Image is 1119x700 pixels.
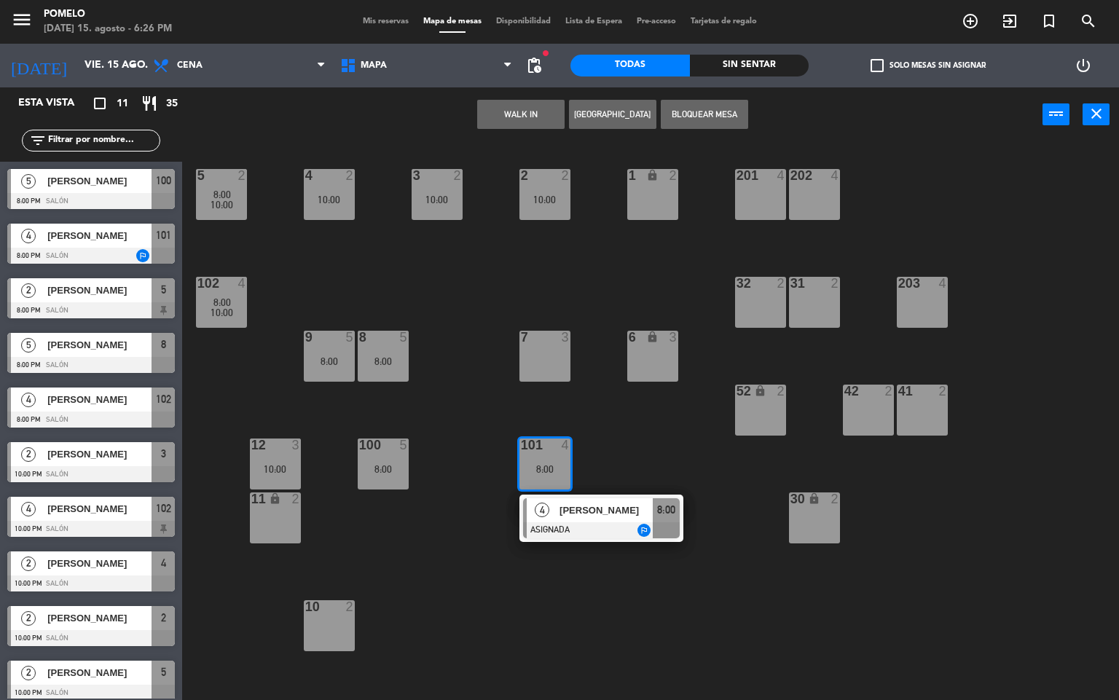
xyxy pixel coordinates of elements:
div: 5 [400,439,409,452]
div: 31 [790,277,791,290]
i: exit_to_app [1001,12,1018,30]
span: [PERSON_NAME] [47,556,152,571]
div: 2 [777,385,786,398]
div: 9 [305,331,306,344]
i: lock [646,169,659,181]
span: 2 [161,609,166,626]
div: 2 [831,492,840,506]
div: 4 [777,169,786,182]
i: arrow_drop_down [125,57,142,74]
div: 8:00 [519,464,570,474]
div: 8:00 [358,356,409,366]
i: crop_square [91,95,109,112]
div: 8 [359,331,360,344]
div: 4 [305,169,306,182]
label: Solo mesas sin asignar [871,59,986,72]
i: lock [269,492,281,505]
span: 102 [156,390,171,408]
div: 32 [737,277,737,290]
span: 5 [21,174,36,189]
div: 4 [562,439,570,452]
div: 2 [885,385,894,398]
span: 8:00 [213,296,231,308]
button: menu [11,9,33,36]
span: 4 [21,393,36,407]
span: 2 [21,666,36,680]
button: power_input [1043,103,1069,125]
i: lock [754,385,766,397]
div: 3 [670,331,678,344]
div: 2 [562,169,570,182]
div: 2 [292,492,301,506]
span: 8:00 [213,189,231,200]
span: Tarjetas de regalo [683,17,764,25]
span: [PERSON_NAME] [47,610,152,626]
span: 5 [161,281,166,299]
div: Pomelo [44,7,172,22]
span: 102 [156,500,171,517]
span: 4 [21,502,36,516]
div: 3 [413,169,414,182]
div: [DATE] 15. agosto - 6:26 PM [44,22,172,36]
div: 2 [454,169,463,182]
span: Lista de Espera [558,17,629,25]
button: [GEOGRAPHIC_DATA] [569,100,656,129]
span: 5 [21,338,36,353]
span: [PERSON_NAME] [47,392,152,407]
div: Sin sentar [690,55,809,76]
span: [PERSON_NAME] [47,228,152,243]
div: 10:00 [412,194,463,205]
span: 2 [21,447,36,462]
span: 5 [161,664,166,681]
span: 4 [21,229,36,243]
span: [PERSON_NAME] [47,337,152,353]
div: 52 [737,385,737,398]
i: menu [11,9,33,31]
span: [PERSON_NAME] [47,173,152,189]
i: power_input [1048,105,1065,122]
span: 2 [21,557,36,571]
div: 3 [562,331,570,344]
span: pending_actions [525,57,543,74]
span: 8 [161,336,166,353]
div: 5 [346,331,355,344]
span: 100 [156,172,171,189]
div: 41 [898,385,899,398]
span: [PERSON_NAME] [47,283,152,298]
div: 2 [346,169,355,182]
div: 2 [939,385,948,398]
span: 3 [161,445,166,463]
div: 10 [305,600,306,613]
div: 2 [346,600,355,613]
span: 4 [161,554,166,572]
input: Filtrar por nombre... [47,133,160,149]
i: add_circle_outline [962,12,979,30]
i: turned_in_not [1040,12,1058,30]
div: 8:00 [358,464,409,474]
i: search [1080,12,1097,30]
span: Mapa [361,60,387,71]
i: filter_list [29,132,47,149]
span: Pre-acceso [629,17,683,25]
span: Disponibilidad [489,17,558,25]
div: 30 [790,492,791,506]
div: 5 [400,331,409,344]
button: close [1083,103,1110,125]
div: 4 [831,169,840,182]
span: 8:00 [657,501,675,519]
div: 100 [359,439,360,452]
div: 10:00 [304,194,355,205]
div: 4 [939,277,948,290]
div: 102 [197,277,198,290]
div: 8:00 [304,356,355,366]
div: 12 [251,439,252,452]
div: 10:00 [519,194,570,205]
div: 3 [292,439,301,452]
button: WALK IN [477,100,565,129]
span: check_box_outline_blank [871,59,884,72]
span: Cena [177,60,203,71]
